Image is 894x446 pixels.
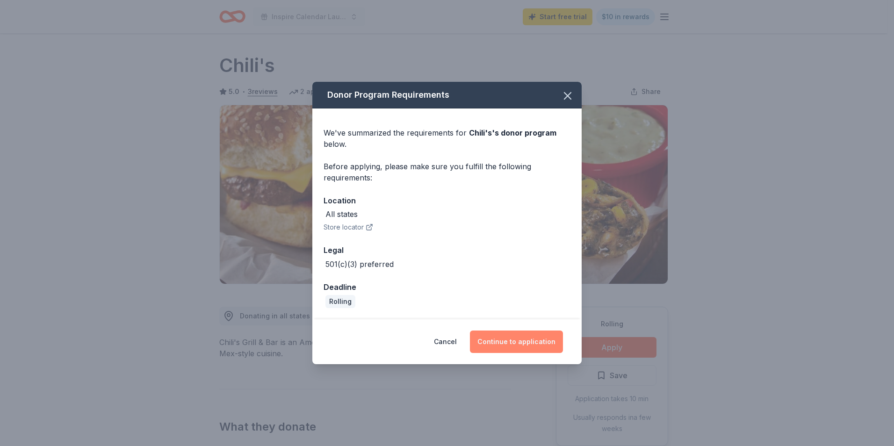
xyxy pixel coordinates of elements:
div: Before applying, please make sure you fulfill the following requirements: [324,161,570,183]
button: Store locator [324,222,373,233]
button: Cancel [434,331,457,353]
div: All states [325,209,358,220]
div: Donor Program Requirements [312,82,582,108]
div: Legal [324,244,570,256]
span: Chili's 's donor program [469,128,556,137]
div: Deadline [324,281,570,293]
div: Location [324,194,570,207]
div: Rolling [325,295,355,308]
button: Continue to application [470,331,563,353]
div: We've summarized the requirements for below. [324,127,570,150]
div: 501(c)(3) preferred [325,259,394,270]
